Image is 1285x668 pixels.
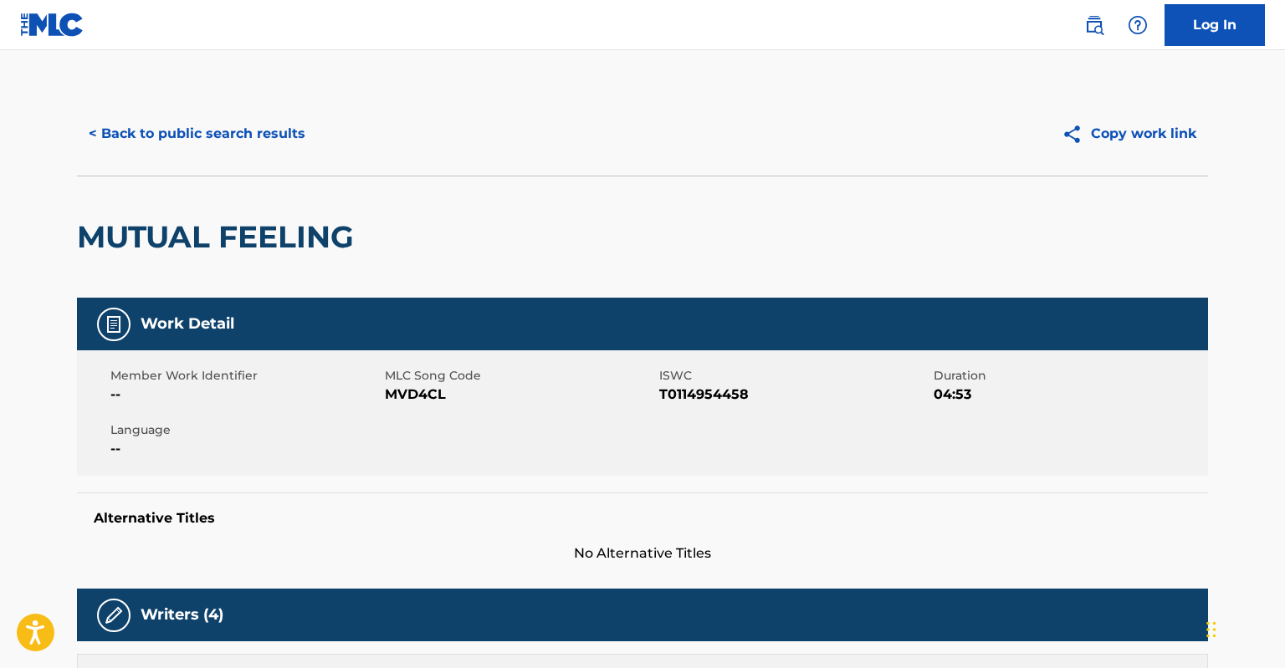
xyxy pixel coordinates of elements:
[659,367,929,385] span: ISWC
[104,314,124,334] img: Work Detail
[659,385,929,405] span: T0114954458
[934,367,1204,385] span: Duration
[110,421,381,439] span: Language
[1121,8,1154,42] div: Help
[1062,124,1091,145] img: Copy work link
[1084,15,1104,35] img: search
[1128,15,1148,35] img: help
[1201,588,1285,668] iframe: Chat Widget
[77,543,1208,563] span: No Alternative Titles
[141,314,234,334] h5: Work Detail
[934,385,1204,405] span: 04:53
[1050,113,1208,155] button: Copy work link
[110,385,381,405] span: --
[77,218,362,256] h2: MUTUAL FEELING
[141,605,223,625] h5: Writers (4)
[385,367,655,385] span: MLC Song Code
[385,385,655,405] span: MVD4CL
[20,13,84,37] img: MLC Logo
[110,367,381,385] span: Member Work Identifier
[77,113,317,155] button: < Back to public search results
[1206,604,1216,655] div: Drag
[1165,4,1265,46] a: Log In
[94,510,1191,527] h5: Alternative Titles
[110,439,381,459] span: --
[1078,8,1111,42] a: Public Search
[104,605,124,625] img: Writers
